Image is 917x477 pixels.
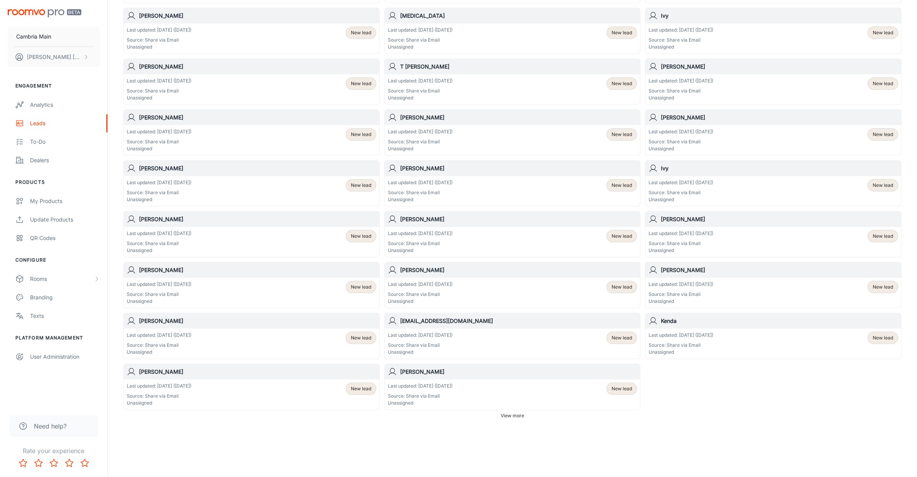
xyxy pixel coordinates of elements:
[127,94,191,101] p: Unassigned
[388,145,453,152] p: Unassigned
[400,113,637,122] h6: [PERSON_NAME]
[46,455,62,471] button: Rate 3 star
[645,262,902,308] a: [PERSON_NAME]Last updated: [DATE] ([DATE])Source: Share via EmailUnassignedNew lead
[384,262,641,308] a: [PERSON_NAME]Last updated: [DATE] ([DATE])Source: Share via EmailUnassignedNew lead
[127,87,191,94] p: Source: Share via Email
[123,313,380,359] a: [PERSON_NAME]Last updated: [DATE] ([DATE])Source: Share via EmailUnassignedNew lead
[400,317,637,325] h6: [EMAIL_ADDRESS][DOMAIN_NAME]
[400,266,637,274] h6: [PERSON_NAME]
[649,189,713,196] p: Source: Share via Email
[139,12,376,20] h6: [PERSON_NAME]
[873,284,893,291] span: New lead
[873,334,893,341] span: New lead
[661,317,898,325] h6: Kenda
[351,80,371,87] span: New lead
[649,179,713,186] p: Last updated: [DATE] ([DATE])
[127,44,191,50] p: Unassigned
[388,247,453,254] p: Unassigned
[661,113,898,122] h6: [PERSON_NAME]
[384,109,641,156] a: [PERSON_NAME]Last updated: [DATE] ([DATE])Source: Share via EmailUnassignedNew lead
[127,27,191,34] p: Last updated: [DATE] ([DATE])
[388,240,453,247] p: Source: Share via Email
[661,215,898,223] h6: [PERSON_NAME]
[645,160,902,207] a: IvyLast updated: [DATE] ([DATE])Source: Share via EmailUnassignedNew lead
[612,233,632,240] span: New lead
[649,342,713,349] p: Source: Share via Email
[501,412,524,419] span: View more
[384,59,641,105] a: T [PERSON_NAME]Last updated: [DATE] ([DATE])Source: Share via EmailUnassignedNew lead
[649,44,713,50] p: Unassigned
[649,196,713,203] p: Unassigned
[649,291,713,298] p: Source: Share via Email
[873,233,893,240] span: New lead
[123,160,380,207] a: [PERSON_NAME]Last updated: [DATE] ([DATE])Source: Share via EmailUnassignedNew lead
[30,119,100,128] div: Leads
[8,27,100,47] button: Cambria Main
[612,284,632,291] span: New lead
[612,182,632,189] span: New lead
[30,275,94,283] div: Rooms
[661,266,898,274] h6: [PERSON_NAME]
[127,240,191,247] p: Source: Share via Email
[661,164,898,173] h6: Ivy
[384,364,641,410] a: [PERSON_NAME]Last updated: [DATE] ([DATE])Source: Share via EmailUnassignedNew lead
[661,12,898,20] h6: Ivy
[388,298,453,305] p: Unassigned
[388,179,453,186] p: Last updated: [DATE] ([DATE])
[388,128,453,135] p: Last updated: [DATE] ([DATE])
[649,138,713,145] p: Source: Share via Email
[127,393,191,400] p: Source: Share via Email
[139,62,376,71] h6: [PERSON_NAME]
[388,230,453,237] p: Last updated: [DATE] ([DATE])
[388,196,453,203] p: Unassigned
[649,27,713,34] p: Last updated: [DATE] ([DATE])
[873,182,893,189] span: New lead
[30,197,100,205] div: My Products
[612,29,632,36] span: New lead
[649,145,713,152] p: Unassigned
[612,334,632,341] span: New lead
[649,94,713,101] p: Unassigned
[351,182,371,189] span: New lead
[388,138,453,145] p: Source: Share via Email
[30,101,100,109] div: Analytics
[498,410,527,422] button: View more
[388,77,453,84] p: Last updated: [DATE] ([DATE])
[30,138,100,146] div: To-do
[649,281,713,288] p: Last updated: [DATE] ([DATE])
[388,37,453,44] p: Source: Share via Email
[6,446,101,455] p: Rate your experience
[127,37,191,44] p: Source: Share via Email
[649,240,713,247] p: Source: Share via Email
[388,400,453,406] p: Unassigned
[645,8,902,54] a: IvyLast updated: [DATE] ([DATE])Source: Share via EmailUnassignedNew lead
[388,383,453,390] p: Last updated: [DATE] ([DATE])
[351,284,371,291] span: New lead
[139,215,376,223] h6: [PERSON_NAME]
[139,113,376,122] h6: [PERSON_NAME]
[351,233,371,240] span: New lead
[123,109,380,156] a: [PERSON_NAME]Last updated: [DATE] ([DATE])Source: Share via EmailUnassignedNew lead
[8,47,100,67] button: [PERSON_NAME] [PERSON_NAME]
[127,349,191,356] p: Unassigned
[384,8,641,54] a: [MEDICAL_DATA]Last updated: [DATE] ([DATE])Source: Share via EmailUnassignedNew lead
[388,393,453,400] p: Source: Share via Email
[123,8,380,54] a: [PERSON_NAME]Last updated: [DATE] ([DATE])Source: Share via EmailUnassignedNew lead
[612,131,632,138] span: New lead
[15,455,31,471] button: Rate 1 star
[127,145,191,152] p: Unassigned
[127,281,191,288] p: Last updated: [DATE] ([DATE])
[388,281,453,288] p: Last updated: [DATE] ([DATE])
[127,138,191,145] p: Source: Share via Email
[127,196,191,203] p: Unassigned
[384,160,641,207] a: [PERSON_NAME]Last updated: [DATE] ([DATE])Source: Share via EmailUnassignedNew lead
[612,80,632,87] span: New lead
[388,27,453,34] p: Last updated: [DATE] ([DATE])
[388,342,453,349] p: Source: Share via Email
[388,87,453,94] p: Source: Share via Email
[27,53,81,61] p: [PERSON_NAME] [PERSON_NAME]
[30,234,100,242] div: QR Codes
[30,215,100,224] div: Update Products
[127,247,191,254] p: Unassigned
[649,230,713,237] p: Last updated: [DATE] ([DATE])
